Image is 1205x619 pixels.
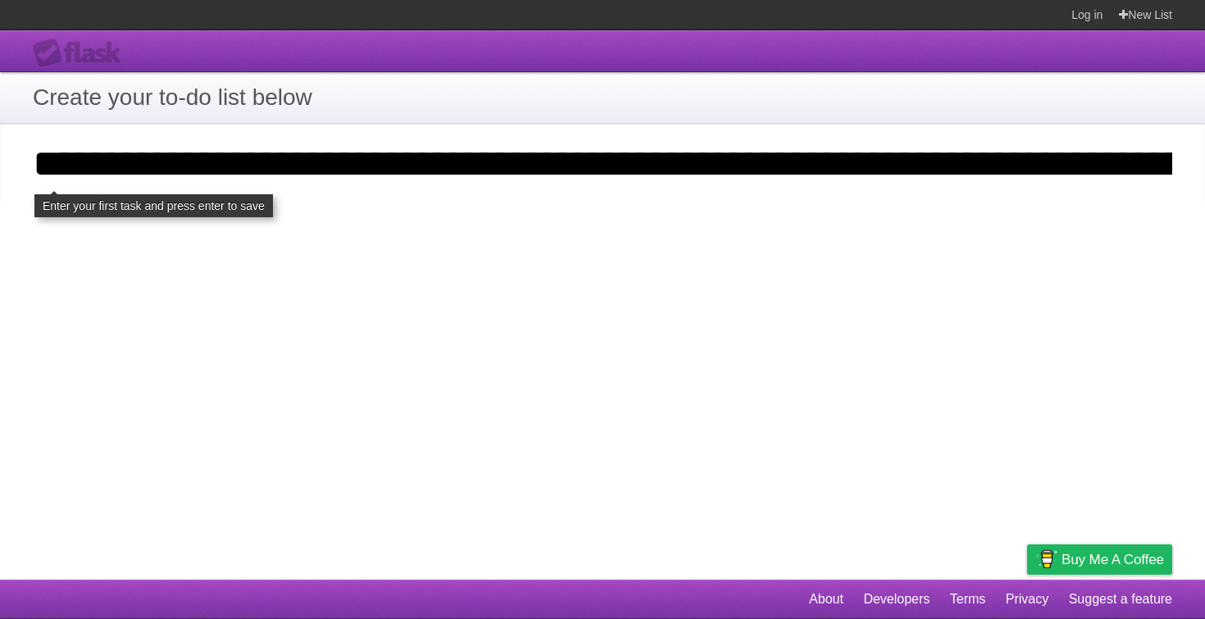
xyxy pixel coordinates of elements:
[950,584,986,615] a: Terms
[1062,545,1164,574] span: Buy me a coffee
[863,584,930,615] a: Developers
[1035,545,1057,573] img: Buy me a coffee
[33,80,1172,115] h1: Create your to-do list below
[1006,584,1048,615] a: Privacy
[33,39,131,68] div: Flask
[1069,584,1172,615] a: Suggest a feature
[809,584,843,615] a: About
[1027,544,1172,575] a: Buy me a coffee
